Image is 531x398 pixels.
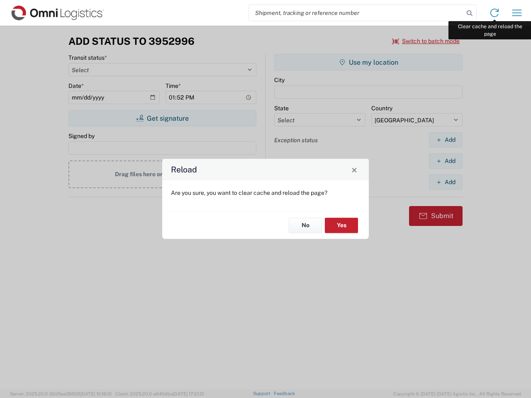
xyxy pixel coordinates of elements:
button: Yes [325,218,358,233]
p: Are you sure, you want to clear cache and reload the page? [171,189,360,197]
button: Close [348,164,360,175]
h4: Reload [171,164,197,176]
input: Shipment, tracking or reference number [249,5,464,21]
button: No [289,218,322,233]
